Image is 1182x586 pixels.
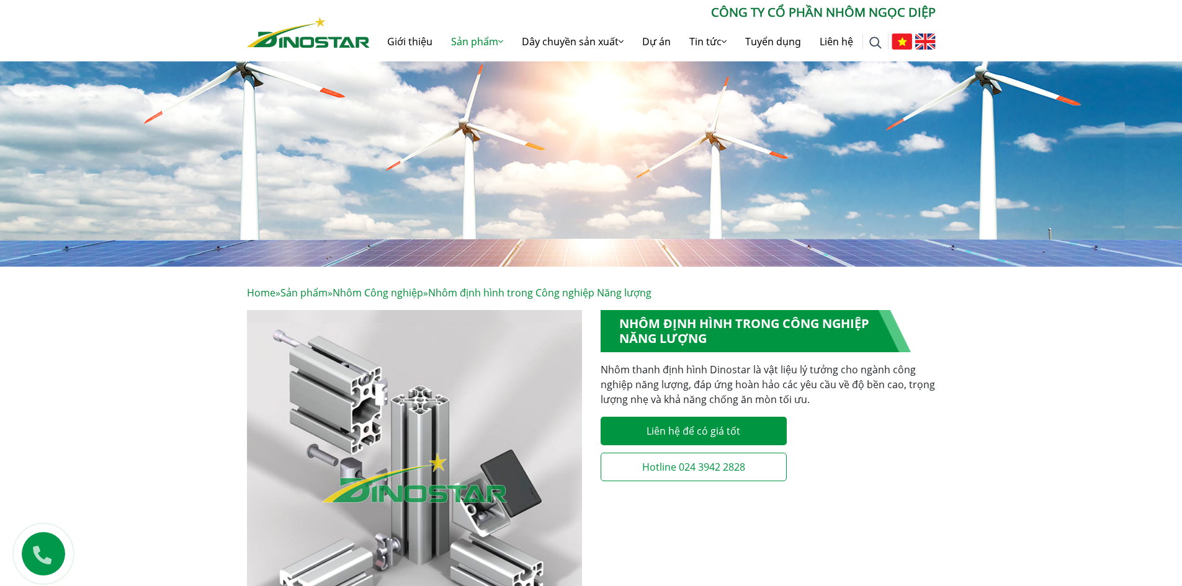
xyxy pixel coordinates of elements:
[915,33,936,50] img: English
[370,3,936,22] p: CÔNG TY CỔ PHẦN NHÔM NGỌC DIỆP
[810,22,862,61] a: Liên hệ
[601,310,911,352] h1: Nhôm định hình trong Công nghiệp Năng lượng
[247,286,275,300] a: Home
[247,17,370,48] img: Nhôm Dinostar
[442,22,513,61] a: Sản phẩm
[633,22,680,61] a: Dự án
[513,22,633,61] a: Dây chuyền sản xuất
[280,286,328,300] a: Sản phẩm
[601,363,935,406] span: Nhôm thanh định hình Dinostar là vật liệu lý tưởng cho ngành công nghiệp năng lượng, đáp ứng hoàn...
[333,286,423,300] a: Nhôm Công nghiệp
[428,286,651,300] span: Nhôm định hình trong Công nghiệp Năng lượng
[680,22,736,61] a: Tin tức
[869,37,882,49] img: search
[601,417,787,445] a: Liên hệ để có giá tốt
[601,453,787,481] a: Hotline 024 3942 2828
[378,22,442,61] a: Giới thiệu
[736,22,810,61] a: Tuyển dụng
[247,286,651,300] span: » » »
[892,33,912,50] img: Tiếng Việt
